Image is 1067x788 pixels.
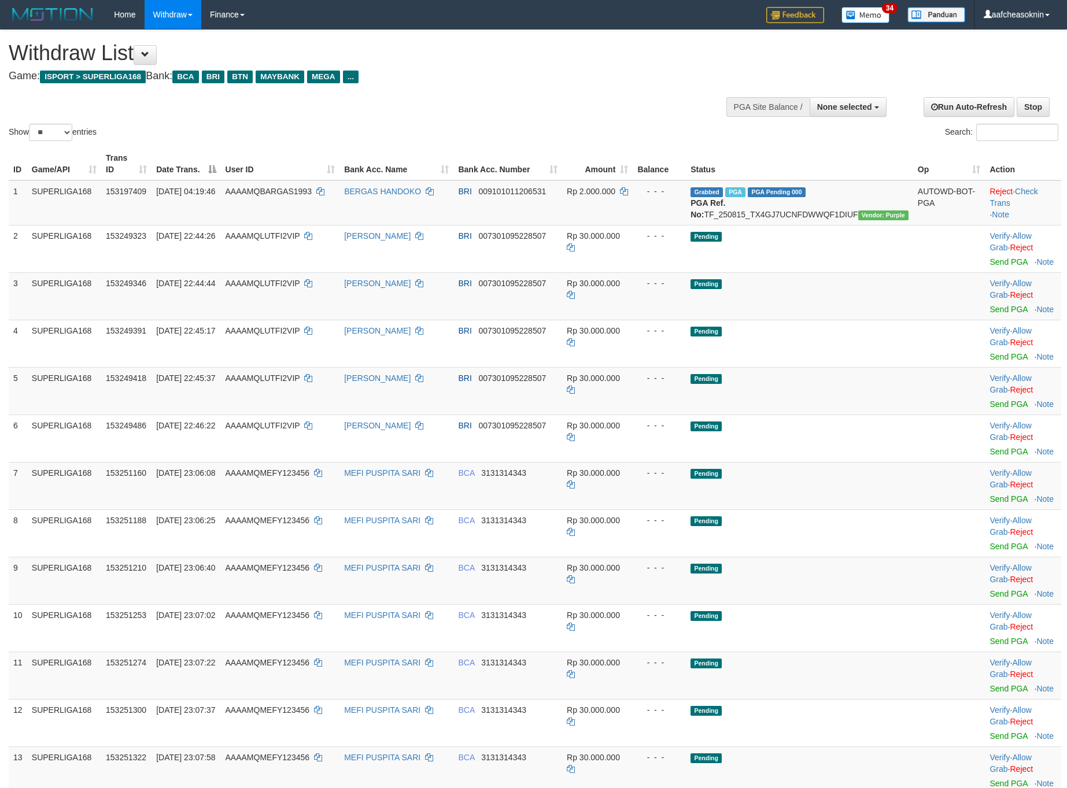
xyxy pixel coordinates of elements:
[882,3,898,13] span: 34
[985,557,1061,604] td: · ·
[990,468,1031,489] span: ·
[478,326,546,335] span: Copy 007301095228507 to clipboard
[567,658,620,667] span: Rp 30.000.000
[458,279,471,288] span: BRI
[990,516,1031,537] a: Allow Grab
[990,611,1031,631] span: ·
[156,326,215,335] span: [DATE] 22:45:17
[990,279,1031,299] a: Allow Grab
[913,180,985,225] td: AUTOWD-BOT-PGA
[1010,527,1033,537] a: Reject
[990,231,1031,252] span: ·
[27,225,101,272] td: SUPERLIGA168
[990,753,1010,762] a: Verify
[478,373,546,383] span: Copy 007301095228507 to clipboard
[691,279,722,289] span: Pending
[725,187,745,197] span: Marked by aafsoumeymey
[9,652,27,699] td: 11
[9,604,27,652] td: 10
[344,563,420,572] a: MEFI PUSPITA SARI
[458,468,474,478] span: BCA
[990,373,1010,383] a: Verify
[156,279,215,288] span: [DATE] 22:44:44
[226,279,300,288] span: AAAAMQLUTFI2VIP
[990,468,1031,489] a: Allow Grab
[481,658,526,667] span: Copy 3131314343 to clipboard
[562,147,633,180] th: Amount: activate to sort column ascending
[990,231,1031,252] a: Allow Grab
[1036,399,1054,409] a: Note
[9,71,700,82] h4: Game: Bank:
[990,611,1010,620] a: Verify
[156,705,215,715] span: [DATE] 23:07:37
[458,611,474,620] span: BCA
[567,421,620,430] span: Rp 30.000.000
[106,468,146,478] span: 153251160
[985,147,1061,180] th: Action
[990,326,1010,335] a: Verify
[990,563,1031,584] a: Allow Grab
[691,611,722,621] span: Pending
[990,231,1010,241] a: Verify
[990,658,1010,667] a: Verify
[990,279,1010,288] a: Verify
[344,705,420,715] a: MEFI PUSPITA SARI
[27,415,101,462] td: SUPERLIGA168
[990,779,1027,788] a: Send PGA
[990,705,1031,726] span: ·
[990,753,1031,774] span: ·
[307,71,340,83] span: MEGA
[106,279,146,288] span: 153249346
[985,320,1061,367] td: · ·
[226,753,310,762] span: AAAAMQMEFY123456
[226,658,310,667] span: AAAAMQMEFY123456
[1010,243,1033,252] a: Reject
[567,705,620,715] span: Rp 30.000.000
[344,231,411,241] a: [PERSON_NAME]
[567,611,620,620] span: Rp 30.000.000
[344,373,411,383] a: [PERSON_NAME]
[976,124,1058,141] input: Search:
[985,509,1061,557] td: · ·
[567,753,620,762] span: Rp 30.000.000
[990,257,1027,267] a: Send PGA
[990,542,1027,551] a: Send PGA
[106,231,146,241] span: 153249323
[458,563,474,572] span: BCA
[990,421,1031,442] span: ·
[1010,290,1033,299] a: Reject
[202,71,224,83] span: BRI
[1036,779,1054,788] a: Note
[156,516,215,525] span: [DATE] 23:06:25
[9,42,700,65] h1: Withdraw List
[992,210,1009,219] a: Note
[156,231,215,241] span: [DATE] 22:44:26
[226,373,300,383] span: AAAAMQLUTFI2VIP
[40,71,146,83] span: ISPORT > SUPERLIGA168
[633,147,686,180] th: Balance
[9,180,27,225] td: 1
[226,516,310,525] span: AAAAMQMEFY123456
[106,658,146,667] span: 153251274
[29,124,72,141] select: Showentries
[637,657,681,668] div: - - -
[691,564,722,574] span: Pending
[567,279,620,288] span: Rp 30.000.000
[637,515,681,526] div: - - -
[985,180,1061,225] td: · ·
[985,225,1061,272] td: · ·
[106,705,146,715] span: 153251300
[990,705,1010,715] a: Verify
[1036,305,1054,314] a: Note
[453,147,562,180] th: Bank Acc. Number: activate to sort column ascending
[226,187,312,196] span: AAAAMQBARGAS1993
[344,611,420,620] a: MEFI PUSPITA SARI
[9,320,27,367] td: 4
[458,658,474,667] span: BCA
[985,699,1061,746] td: · ·
[985,415,1061,462] td: · ·
[226,563,310,572] span: AAAAMQMEFY123456
[226,326,300,335] span: AAAAMQLUTFI2VIP
[106,611,146,620] span: 153251253
[481,516,526,525] span: Copy 3131314343 to clipboard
